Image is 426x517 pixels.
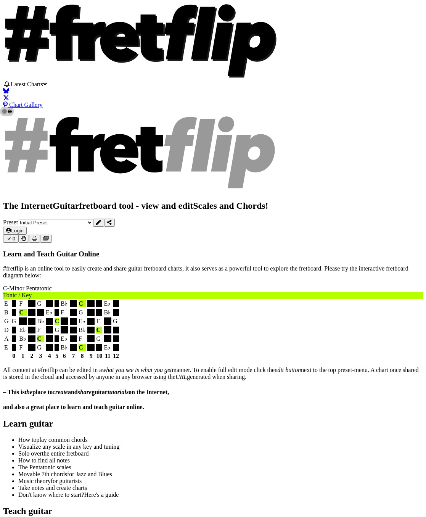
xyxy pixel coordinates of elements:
div: F [19,344,27,351]
div: E [87,318,95,325]
th: 3 [37,352,45,360]
div: E [12,300,16,307]
a: Follow #fretflip at Bluesky [3,88,423,95]
div: A [113,335,119,342]
em: tutorials [108,389,129,395]
div: B [28,335,36,342]
div: E♭ [79,317,86,325]
span: First enable full edit mode to edit [3,292,32,298]
li: for Jazz and Blues [18,471,423,478]
div: B♭ [79,326,86,333]
div: F [61,309,68,316]
button: 0 [3,235,18,243]
span: play common chords [37,436,88,443]
em: the [25,389,32,395]
div: B [70,300,77,307]
em: URL [175,374,187,380]
div: G♭ [104,317,111,325]
div: A♭ [19,317,27,325]
div: F [37,327,44,333]
div: E [28,327,36,333]
li: How to [18,436,423,443]
span: Preset [3,219,18,225]
span: Visualize any scale in any key and tuning [18,443,119,450]
em: create [53,389,68,395]
div: G [37,344,44,351]
div: D♭ [61,317,68,325]
td: G [4,317,9,325]
div: D♭ [28,309,36,316]
td: E [4,343,9,351]
span: Guitar [53,201,79,211]
th: 10 [96,352,103,360]
div: G [113,318,119,325]
div: A♭ [87,309,95,316]
div: D [113,327,119,333]
span: C - Minor Pentatonic [3,285,52,292]
div: D [96,300,102,307]
span: the entire fretboard [42,450,89,457]
div: A [55,344,59,351]
th: 0 [11,352,17,360]
th: 7 [69,352,78,360]
div: B♭ [104,309,111,316]
div: B [46,318,53,325]
div: E♭ [61,335,68,342]
p: All content at #fretflip can be edited in a manner. To enable full edit mode click the next to th... [3,367,423,380]
td: D [4,326,9,334]
span: The Pentatonic scales [18,464,71,470]
span: Movable 7th chords [18,471,67,477]
div: D [96,344,102,351]
div: D♭ [46,335,53,342]
div: B♭ [61,300,68,307]
h4: – This is place to and guitar on the Internet, [3,389,423,396]
em: edit button [275,367,301,373]
h4: and also a great place to learn and teach guitar online. [3,404,423,411]
th: 6 [60,352,69,360]
h2: Teach guitar [3,506,423,516]
div: B [70,344,77,351]
div: G♭ [70,309,77,316]
div: E♭ [104,300,111,307]
h2: Learn guitar [3,419,423,429]
div: C [37,335,44,342]
div: E♭ [46,309,53,316]
th: 9 [87,352,95,360]
div: G♭ [28,300,36,307]
th: 8 [78,352,86,360]
div: A [70,327,77,333]
div: A♭ [46,300,53,307]
div: C [19,309,27,316]
button: Print [29,235,40,243]
div: E [113,344,119,351]
div: A♭ [46,344,53,351]
div: Chart Gallery [3,101,423,108]
div: E♭ [104,344,111,351]
div: D [70,318,77,325]
div: A [55,300,59,307]
div: B♭ [61,344,68,351]
div: E [113,300,119,307]
div: B [113,309,119,316]
span: Here's a guide [84,491,119,498]
em: what you see is what you get [102,367,172,373]
div: C [79,344,86,351]
a: Follow #fretflip at X [3,95,423,101]
div: A [96,309,102,316]
div: G [55,327,59,333]
th: 1 [19,352,27,360]
div: D♭ [87,300,95,307]
div: G [37,300,44,307]
span: Scales and Chords! [193,201,268,211]
div: G [12,318,16,325]
span: Toggle light / dark theme [3,108,11,115]
div: A [12,335,16,342]
span: Latest Charts [11,81,43,87]
div: C [79,300,86,307]
td: E [4,300,9,308]
div: D [12,327,16,333]
h2: The Internet fretboard tool - view and edit [3,201,423,211]
div: E [70,335,77,342]
button: Edit Preset [93,219,104,227]
div: A♭ [61,326,68,333]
